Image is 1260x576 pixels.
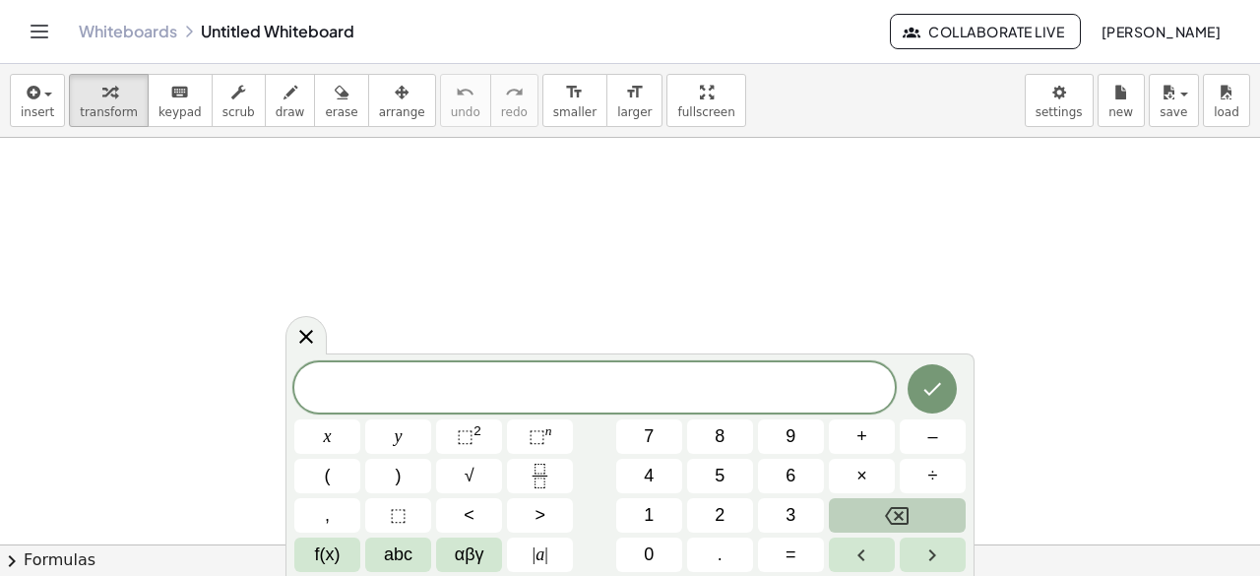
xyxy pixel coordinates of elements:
button: 7 [616,419,682,454]
i: format_size [565,81,584,104]
button: ) [365,459,431,493]
button: erase [314,74,368,127]
button: insert [10,74,65,127]
button: . [687,538,753,572]
span: , [325,502,330,529]
button: 1 [616,498,682,533]
button: new [1098,74,1145,127]
button: 0 [616,538,682,572]
span: ) [396,463,402,489]
span: save [1160,105,1187,119]
span: 5 [715,463,724,489]
span: Collaborate Live [907,23,1064,40]
button: Right arrow [900,538,966,572]
button: fullscreen [666,74,745,127]
span: load [1214,105,1239,119]
span: [PERSON_NAME] [1101,23,1221,40]
span: abc [384,542,412,568]
button: draw [265,74,316,127]
span: redo [501,105,528,119]
button: Collaborate Live [890,14,1081,49]
span: 8 [715,423,724,450]
span: arrange [379,105,425,119]
button: redoredo [490,74,538,127]
span: 1 [644,502,654,529]
button: 5 [687,459,753,493]
button: 9 [758,419,824,454]
button: Less than [436,498,502,533]
button: 3 [758,498,824,533]
span: x [324,423,332,450]
span: a [533,542,548,568]
span: αβγ [455,542,484,568]
i: keyboard [170,81,189,104]
span: y [395,423,403,450]
button: Square root [436,459,502,493]
span: = [786,542,796,568]
span: × [856,463,867,489]
span: undo [451,105,480,119]
span: ( [325,463,331,489]
sup: n [545,423,552,438]
sup: 2 [473,423,481,438]
span: draw [276,105,305,119]
button: Squared [436,419,502,454]
span: √ [465,463,474,489]
button: 6 [758,459,824,493]
button: , [294,498,360,533]
button: save [1149,74,1199,127]
button: 4 [616,459,682,493]
button: arrange [368,74,436,127]
span: f(x) [315,542,341,568]
span: 7 [644,423,654,450]
span: – [927,423,937,450]
span: | [533,544,536,564]
button: Superscript [507,419,573,454]
button: Minus [900,419,966,454]
button: 2 [687,498,753,533]
span: 0 [644,542,654,568]
span: new [1108,105,1133,119]
span: > [535,502,545,529]
button: Functions [294,538,360,572]
i: undo [456,81,474,104]
span: scrub [222,105,255,119]
span: larger [617,105,652,119]
button: Toggle navigation [24,16,55,47]
button: Divide [900,459,966,493]
button: Placeholder [365,498,431,533]
span: erase [325,105,357,119]
button: undoundo [440,74,491,127]
span: . [718,542,723,568]
span: | [544,544,548,564]
button: scrub [212,74,266,127]
span: keypad [158,105,202,119]
span: ÷ [928,463,938,489]
span: smaller [553,105,597,119]
span: + [856,423,867,450]
span: settings [1036,105,1083,119]
button: settings [1025,74,1094,127]
button: ( [294,459,360,493]
i: redo [505,81,524,104]
i: format_size [625,81,644,104]
span: 2 [715,502,724,529]
span: 6 [786,463,795,489]
button: format_sizesmaller [542,74,607,127]
span: 9 [786,423,795,450]
button: Done [908,364,957,414]
a: Whiteboards [79,22,177,41]
span: ⬚ [457,426,473,446]
button: Plus [829,419,895,454]
button: y [365,419,431,454]
button: Greater than [507,498,573,533]
span: ⬚ [529,426,545,446]
span: 4 [644,463,654,489]
button: x [294,419,360,454]
button: Fraction [507,459,573,493]
span: transform [80,105,138,119]
button: Alphabet [365,538,431,572]
button: Backspace [829,498,966,533]
button: Greek alphabet [436,538,502,572]
button: format_sizelarger [606,74,662,127]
